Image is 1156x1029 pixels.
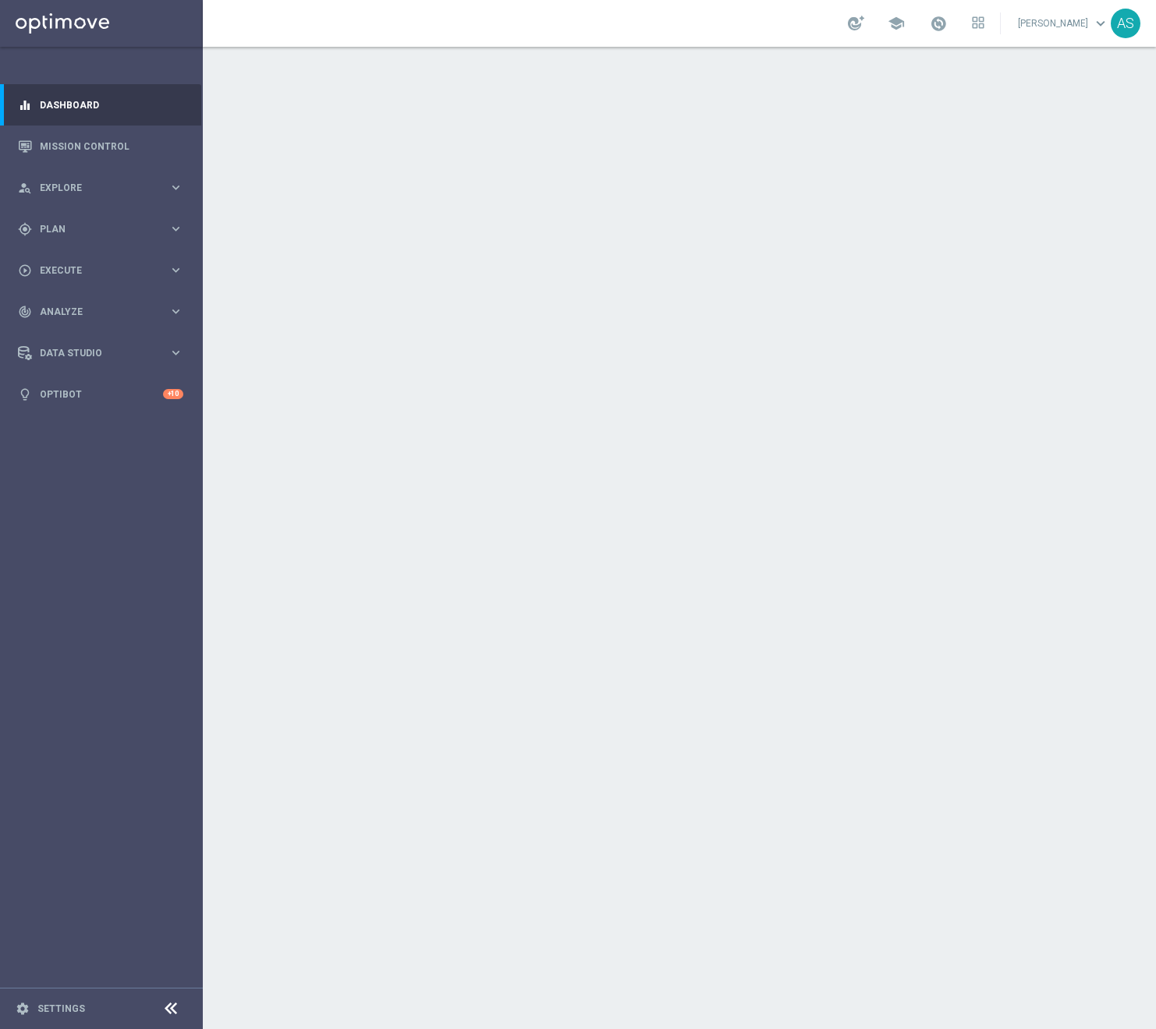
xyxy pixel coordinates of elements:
[18,222,168,236] div: Plan
[40,348,168,358] span: Data Studio
[40,84,183,126] a: Dashboard
[888,15,905,32] span: school
[17,140,184,153] button: Mission Control
[18,126,183,167] div: Mission Control
[17,388,184,401] button: lightbulb Optibot +10
[168,221,183,236] i: keyboard_arrow_right
[17,182,184,194] button: person_search Explore keyboard_arrow_right
[16,1002,30,1016] i: settings
[18,84,183,126] div: Dashboard
[163,389,183,399] div: +10
[18,263,168,278] div: Execute
[40,225,168,234] span: Plan
[18,222,32,236] i: gps_fixed
[17,306,184,318] button: track_changes Analyze keyboard_arrow_right
[18,181,168,195] div: Explore
[168,180,183,195] i: keyboard_arrow_right
[18,373,183,415] div: Optibot
[1111,9,1140,38] div: AS
[17,347,184,359] button: Data Studio keyboard_arrow_right
[18,346,168,360] div: Data Studio
[18,305,168,319] div: Analyze
[18,181,32,195] i: person_search
[17,264,184,277] button: play_circle_outline Execute keyboard_arrow_right
[18,263,32,278] i: play_circle_outline
[1092,15,1109,32] span: keyboard_arrow_down
[40,266,168,275] span: Execute
[40,126,183,167] a: Mission Control
[1016,12,1111,35] a: [PERSON_NAME]keyboard_arrow_down
[17,223,184,235] button: gps_fixed Plan keyboard_arrow_right
[40,183,168,193] span: Explore
[18,387,32,401] i: lightbulb
[168,345,183,360] i: keyboard_arrow_right
[168,263,183,278] i: keyboard_arrow_right
[40,373,163,415] a: Optibot
[18,305,32,319] i: track_changes
[40,307,168,316] span: Analyze
[17,99,184,111] button: equalizer Dashboard
[168,304,183,319] i: keyboard_arrow_right
[37,1004,85,1013] a: Settings
[18,98,32,112] i: equalizer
